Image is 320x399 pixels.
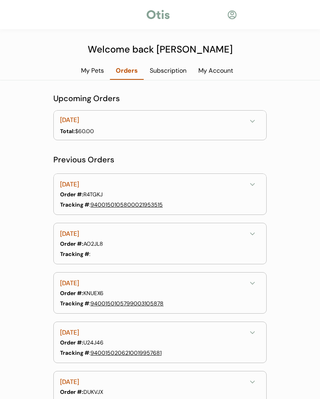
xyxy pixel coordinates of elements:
[60,377,247,387] div: [DATE]
[60,339,258,347] div: U24J46
[60,240,258,248] div: AO2JL8
[60,229,247,239] div: [DATE]
[60,201,90,209] div: :
[60,349,89,356] strong: Tracking #
[60,388,83,395] strong: Order #:
[83,42,237,56] div: Welcome back [PERSON_NAME]
[90,349,162,356] a: 9400150206210019957681
[53,92,267,104] div: Upcoming Orders
[60,349,90,357] div: :
[60,250,89,258] strong: Tracking #
[60,115,247,125] div: [DATE]
[60,190,258,199] div: R4TGKJ
[60,180,247,190] div: [DATE]
[60,290,83,297] strong: Order #:
[60,328,247,338] div: [DATE]
[60,300,89,307] strong: Tracking #
[60,128,75,135] strong: Total:
[60,240,83,247] strong: Order #:
[60,127,258,136] div: $60.00
[60,279,247,288] div: [DATE]
[90,201,163,208] a: 9400150105800021953515
[60,388,258,396] div: DUKVJX
[60,299,90,308] div: :
[144,66,192,75] div: Subscription
[60,339,83,346] strong: Order #:
[192,66,239,75] div: My Account
[60,250,90,258] div: :
[60,191,83,198] strong: Order #:
[60,201,89,208] strong: Tracking #
[53,154,267,166] div: Previous Orders
[60,289,258,297] div: KNUEX6
[90,300,164,307] a: 9400150105799003105878
[110,66,144,75] div: Orders
[75,66,110,75] div: My Pets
